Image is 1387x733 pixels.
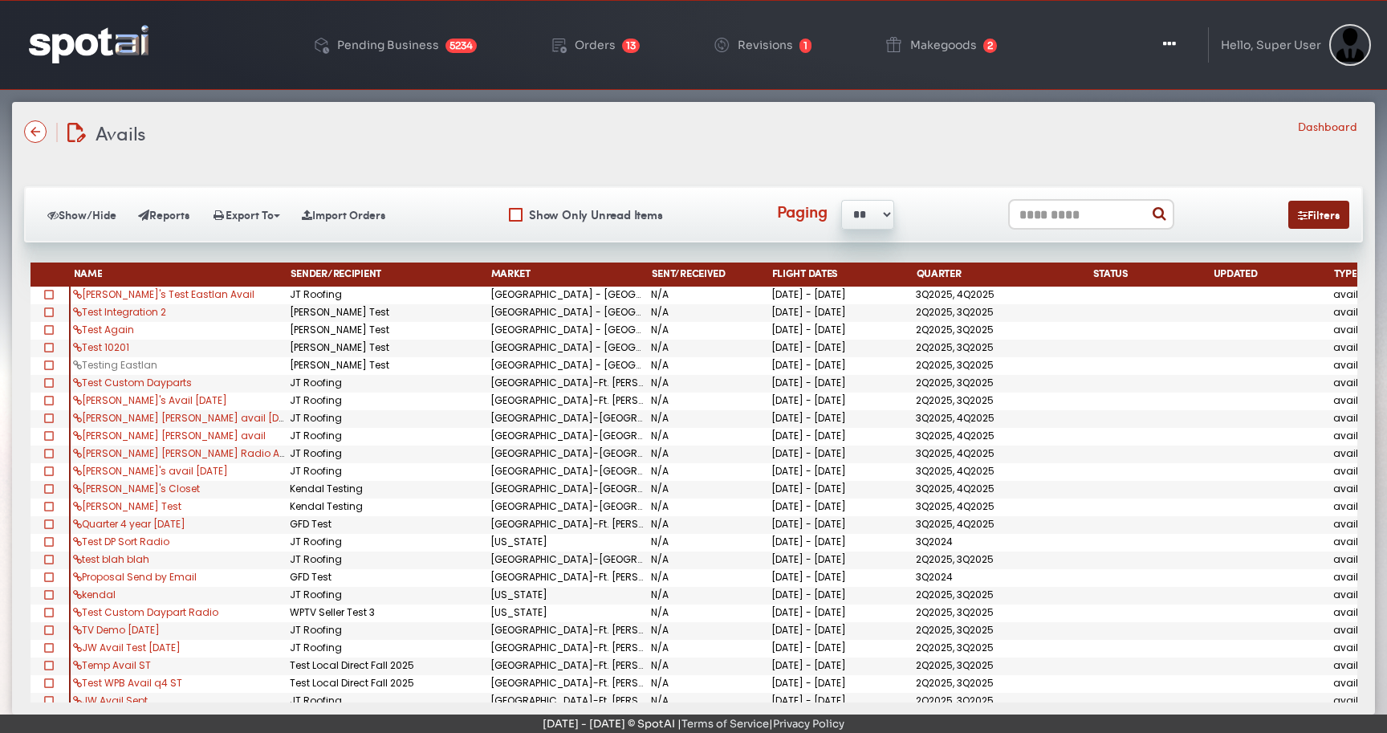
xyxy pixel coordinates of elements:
[649,675,769,693] div: N/A
[73,641,181,654] a: JW Avail Test [DATE]
[1208,27,1209,63] img: line-1.svg
[649,605,769,622] div: N/A
[916,446,994,460] span: 3Q2025, 4Q2025
[287,534,488,552] div: JT Roofing
[649,287,769,304] div: N/A
[769,410,913,428] div: [DATE] - [DATE]
[769,428,913,446] div: [DATE] - [DATE]
[287,658,488,675] div: Test Local Direct Fall 2025
[916,623,994,637] span: 2Q2025, 3Q2025
[772,269,839,280] span: Flight Dates
[769,499,913,516] div: [DATE] - [DATE]
[769,340,913,357] div: [DATE] - [DATE]
[1334,269,1357,283] span: Type
[488,587,649,605] div: [US_STATE]
[445,39,477,53] span: 5234
[287,693,488,711] div: JT Roofing
[73,658,151,672] a: Temp Avail ST
[287,393,488,410] div: JT Roofing
[1298,118,1357,134] li: Dashboard
[769,622,913,640] div: [DATE] - [DATE]
[916,287,994,301] span: 3Q2025, 4Q2025
[488,481,649,499] div: [GEOGRAPHIC_DATA]-[GEOGRAPHIC_DATA]
[488,287,649,304] div: [GEOGRAPHIC_DATA] - [GEOGRAPHIC_DATA]/[GEOGRAPHIC_DATA] ([GEOGRAPHIC_DATA])
[916,552,994,566] span: 2Q2025, 3Q2025
[916,641,994,654] span: 2Q2025, 3Q2025
[916,499,994,513] span: 3Q2025, 4Q2025
[649,393,769,410] div: N/A
[649,446,769,463] div: N/A
[649,499,769,516] div: N/A
[649,375,769,393] div: N/A
[29,25,148,63] img: logo-reversed.png
[73,376,192,389] a: Test Custom Dayparts
[769,446,913,463] div: [DATE] - [DATE]
[488,393,649,410] div: [GEOGRAPHIC_DATA]-Ft. [PERSON_NAME]
[488,446,649,463] div: [GEOGRAPHIC_DATA]-[GEOGRAPHIC_DATA]
[73,323,134,336] a: Test Again
[799,39,811,53] span: 1
[73,676,182,690] a: Test WPB Avail q4 ST
[73,393,227,407] a: [PERSON_NAME]'s Avail [DATE]
[488,605,649,622] div: [US_STATE]
[488,410,649,428] div: [GEOGRAPHIC_DATA]-[GEOGRAPHIC_DATA]
[649,587,769,605] div: N/A
[1288,201,1349,229] button: Filters
[712,35,731,55] img: change-circle.png
[916,411,994,425] span: 3Q2025, 4Q2025
[622,39,640,53] span: 13
[916,570,953,584] span: 3Q2024
[488,375,649,393] div: [GEOGRAPHIC_DATA]-Ft. [PERSON_NAME]
[292,201,395,229] button: Import Orders
[287,605,488,622] div: WPTV Seller Test 3
[488,640,649,658] div: [GEOGRAPHIC_DATA]-Ft. [PERSON_NAME]
[769,375,913,393] div: [DATE] - [DATE]
[73,287,254,301] a: [PERSON_NAME]'s Test Eastlan Avail
[73,446,297,460] a: [PERSON_NAME] [PERSON_NAME] Radio Avail
[337,39,439,51] div: Pending Business
[287,481,488,499] div: Kendal Testing
[73,429,266,442] a: [PERSON_NAME] [PERSON_NAME] avail
[73,623,160,637] a: TV Demo [DATE]
[1214,269,1258,280] span: Updated
[74,269,103,280] span: Name
[1221,39,1321,51] div: Hello, Super User
[649,357,769,375] div: N/A
[916,376,994,389] span: 2Q2025, 3Q2025
[488,499,649,516] div: [GEOGRAPHIC_DATA]-[GEOGRAPHIC_DATA]
[649,410,769,428] div: N/A
[488,552,649,569] div: [GEOGRAPHIC_DATA]-[GEOGRAPHIC_DATA]
[769,534,913,552] div: [DATE] - [DATE]
[299,10,490,80] a: Pending Business 5234
[287,304,488,322] div: [PERSON_NAME] Test
[769,481,913,499] div: [DATE] - [DATE]
[488,516,649,534] div: [GEOGRAPHIC_DATA]-Ft. [PERSON_NAME]
[488,534,649,552] div: [US_STATE]
[73,464,228,478] a: [PERSON_NAME]'s avail [DATE]
[769,287,913,304] div: [DATE] - [DATE]
[649,640,769,658] div: N/A
[488,357,649,375] div: [GEOGRAPHIC_DATA] - [GEOGRAPHIC_DATA]/[GEOGRAPHIC_DATA] ([GEOGRAPHIC_DATA])
[916,605,994,619] span: 2Q2025, 3Q2025
[916,517,994,531] span: 3Q2025, 4Q2025
[769,569,913,587] div: [DATE] - [DATE]
[916,393,994,407] span: 2Q2025, 3Q2025
[488,428,649,446] div: [GEOGRAPHIC_DATA]-[GEOGRAPHIC_DATA]
[1329,24,1371,66] img: Sterling Cooper & Partners
[488,340,649,357] div: [GEOGRAPHIC_DATA] - [GEOGRAPHIC_DATA]/[GEOGRAPHIC_DATA] ([GEOGRAPHIC_DATA])
[287,675,488,693] div: Test Local Direct Fall 2025
[488,693,649,711] div: [GEOGRAPHIC_DATA]-Ft. [PERSON_NAME]
[488,658,649,675] div: [GEOGRAPHIC_DATA]-Ft. [PERSON_NAME]
[983,39,997,53] span: 2
[287,640,488,658] div: JT Roofing
[287,410,488,428] div: JT Roofing
[287,446,488,463] div: JT Roofing
[201,201,290,229] button: Export To
[916,305,994,319] span: 2Q2025, 3Q2025
[769,393,913,410] div: [DATE] - [DATE]
[73,694,148,707] a: JW Avail Sept
[769,552,913,569] div: [DATE] - [DATE]
[916,676,994,690] span: 2Q2025, 3Q2025
[488,322,649,340] div: [GEOGRAPHIC_DATA] - [GEOGRAPHIC_DATA]/[GEOGRAPHIC_DATA] ([GEOGRAPHIC_DATA])
[649,552,769,569] div: N/A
